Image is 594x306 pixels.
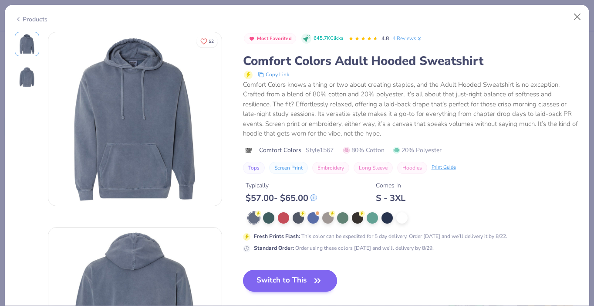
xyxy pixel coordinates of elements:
[376,181,405,190] div: Comes In
[397,162,427,174] button: Hoodies
[17,34,37,54] img: Front
[254,232,507,240] div: This color can be expedited for 5 day delivery. Order [DATE] and we’ll delivery it by 8/22.
[392,34,422,42] a: 4 Reviews
[314,35,343,42] span: 645.7K Clicks
[243,80,580,139] div: Comfort Colors knows a thing or two about creating staples, and the Adult Hooded Sweatshirt is no...
[254,245,294,252] strong: Standard Order :
[48,32,222,206] img: Front
[312,162,349,174] button: Embroidery
[393,146,442,155] span: 20% Polyester
[381,35,389,42] span: 4.8
[343,146,385,155] span: 80% Cotton
[209,39,214,44] span: 52
[259,146,301,155] span: Comfort Colors
[243,147,255,154] img: brand logo
[246,181,317,190] div: Typically
[306,146,334,155] span: Style 1567
[243,162,265,174] button: Tops
[255,69,292,80] button: copy to clipboard
[569,9,586,25] button: Close
[243,53,580,69] div: Comfort Colors Adult Hooded Sweatshirt
[376,193,405,204] div: S - 3XL
[354,162,393,174] button: Long Sleeve
[248,35,255,42] img: Most Favorited sort
[244,33,297,44] button: Badge Button
[17,67,37,88] img: Back
[196,35,218,48] button: Like
[257,36,292,41] span: Most Favorited
[243,270,337,292] button: Switch to This
[246,193,317,204] div: $ 57.00 - $ 65.00
[269,162,308,174] button: Screen Print
[254,244,434,252] div: Order using these colors [DATE] and we’ll delivery by 8/29.
[254,233,300,240] strong: Fresh Prints Flash :
[348,32,378,46] div: 4.8 Stars
[15,15,47,24] div: Products
[432,164,456,171] div: Print Guide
